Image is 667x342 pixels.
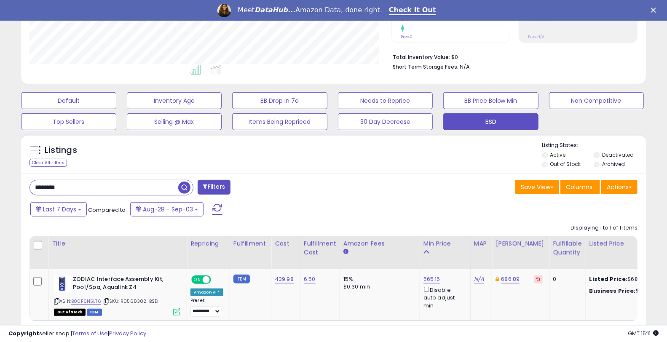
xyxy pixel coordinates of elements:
button: Non Competitive [549,92,644,109]
h5: Listings [45,144,77,156]
div: seller snap | | [8,330,146,338]
a: N/A [474,275,484,283]
strong: Copyright [8,329,39,337]
button: Actions [601,180,638,194]
span: ON [192,276,203,283]
button: Top Sellers [21,113,116,130]
p: Listing States: [542,142,646,150]
div: Fulfillable Quantity [553,239,582,257]
li: $0 [393,51,631,61]
small: FBM [233,275,250,283]
label: Deactivated [602,151,634,158]
span: Last 7 Days [43,205,76,214]
div: [PERSON_NAME] [496,239,546,248]
img: 41TItJ6taHL._SL40_.jpg [54,275,71,292]
a: 686.89 [501,275,520,283]
b: Short Term Storage Fees: [393,63,458,70]
span: OFF [210,276,223,283]
span: N/A [460,63,470,71]
small: Amazon Fees. [343,248,348,256]
button: BB Price Below Min [443,92,538,109]
small: Prev: 0 [401,34,413,39]
span: 2025-09-11 15:11 GMT [628,329,659,337]
div: Meet Amazon Data, done right. [238,6,382,14]
div: $683.70 [589,275,659,283]
span: | SKU: R0568302-BSD [102,298,158,305]
span: Aug-28 - Sep-03 [143,205,193,214]
a: Check It Out [389,6,436,15]
button: Save View [515,180,559,194]
div: 0 [553,275,579,283]
label: Active [550,151,566,158]
div: Listed Price [589,239,662,248]
span: FBM [87,309,102,316]
div: $0.30 min [343,283,413,291]
a: B00F6N5LT6 [71,298,101,305]
span: Columns [566,183,592,191]
b: ZODIAC Interface Assembly Kit, Pool/Spa, Aqualink Z4 [73,275,175,293]
div: Preset: [190,298,223,317]
button: Columns [560,180,600,194]
div: Repricing [190,239,226,248]
button: Inventory Age [127,92,222,109]
button: Needs to Reprice [338,92,433,109]
span: All listings that are currently out of stock and unavailable for purchase on Amazon [54,309,86,316]
button: Filters [198,180,230,195]
a: Privacy Policy [109,329,146,337]
div: Fulfillment [233,239,268,248]
i: DataHub... [254,6,295,14]
small: Prev: N/A [528,34,544,39]
div: Close [651,8,659,13]
div: ASIN: [54,275,180,315]
a: Terms of Use [72,329,108,337]
div: Title [52,239,183,248]
button: Default [21,92,116,109]
img: Profile image for Georgie [217,4,231,17]
div: Fulfillment Cost [304,239,336,257]
div: $683.69 [589,287,659,295]
div: Cost [275,239,297,248]
button: Last 7 Days [30,202,87,216]
div: Min Price [423,239,467,248]
span: Compared to: [88,206,127,214]
button: 30 Day Decrease [338,113,433,130]
div: Displaying 1 to 1 of 1 items [571,224,638,232]
button: BSD [443,113,538,130]
button: Selling @ Max [127,113,222,130]
button: Aug-28 - Sep-03 [130,202,204,216]
button: BB Drop in 7d [232,92,327,109]
div: MAP [474,239,488,248]
a: 565.16 [423,275,440,283]
label: Archived [602,160,625,168]
b: Business Price: [589,287,636,295]
div: 15% [343,275,413,283]
div: Disable auto adjust min [423,285,464,309]
button: Items Being Repriced [232,113,327,130]
label: Out of Stock [550,160,581,168]
b: Listed Price: [589,275,628,283]
a: 439.98 [275,275,294,283]
b: Total Inventory Value: [393,53,450,61]
div: Clear All Filters [29,159,67,167]
div: Amazon AI * [190,289,223,296]
a: 6.50 [304,275,316,283]
div: Amazon Fees [343,239,416,248]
